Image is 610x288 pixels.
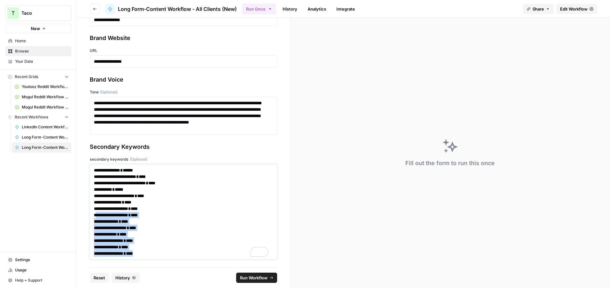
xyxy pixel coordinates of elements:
button: Reset [90,273,109,283]
span: Taco [21,10,60,16]
a: Mogul Reddit Workflow Grid (1) [12,92,71,102]
button: Workspace: Taco [5,5,71,21]
span: Reset [94,275,105,281]
div: Secondary Keywords [90,142,277,151]
span: Long Form-Content Workflow - All Clients (New) [22,145,69,150]
a: LinkedIn Content Workflow [12,122,71,132]
a: Home [5,36,71,46]
div: To enrich screen reader interactions, please activate Accessibility in Grammarly extension settings [94,167,273,257]
span: (Optional) [130,156,147,162]
span: Edit Workflow [560,6,588,12]
a: Edit Workflow [556,4,597,14]
a: Mogul Reddit Workflow Grid [12,102,71,112]
a: Long Form-Content Workflow - AI Clients (New) [12,132,71,142]
div: Brand Website [90,34,277,43]
span: Your Data [15,59,69,64]
span: T [12,9,15,17]
span: LinkedIn Content Workflow [22,124,69,130]
span: History [115,275,130,281]
a: Analytics [304,4,330,14]
span: Home [15,38,69,44]
button: Recent Workflows [5,112,71,122]
a: Integrate [333,4,359,14]
button: Share [523,4,554,14]
span: Mogul Reddit Workflow Grid (1) [22,94,69,100]
span: Run Workflow [240,275,268,281]
span: Settings [15,257,69,263]
span: Usage [15,267,69,273]
span: Browse [15,48,69,54]
span: Help + Support [15,277,69,283]
a: Browse [5,46,71,56]
button: Help + Support [5,275,71,285]
span: Long Form-Content Workflow - AI Clients (New) [22,134,69,140]
a: Your Data [5,56,71,67]
div: Brand Voice [90,75,277,84]
button: Recent Grids [5,72,71,82]
span: New [31,25,40,32]
button: Run Workflow [236,273,277,283]
button: History [111,273,140,283]
span: Recent Grids [15,74,38,80]
a: Settings [5,255,71,265]
span: Share [532,6,544,12]
span: Long Form-Content Workflow - All Clients (New) [118,5,237,13]
button: New [5,24,71,33]
span: Mogul Reddit Workflow Grid [22,104,69,110]
button: Run Once [242,4,276,14]
span: (Optional) [100,89,118,95]
label: URL [90,48,277,53]
a: Long Form-Content Workflow - All Clients (New) [105,4,237,14]
label: Tone [90,89,277,95]
a: Long Form-Content Workflow - All Clients (New) [12,142,71,153]
div: Fill out the form to run this once [405,159,495,168]
a: Usage [5,265,71,275]
a: History [279,4,301,14]
span: Youtooz Reddit Workflow Grid [22,84,69,90]
a: Youtooz Reddit Workflow Grid [12,82,71,92]
span: Recent Workflows [15,114,48,120]
label: secondary keywords [90,156,277,162]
